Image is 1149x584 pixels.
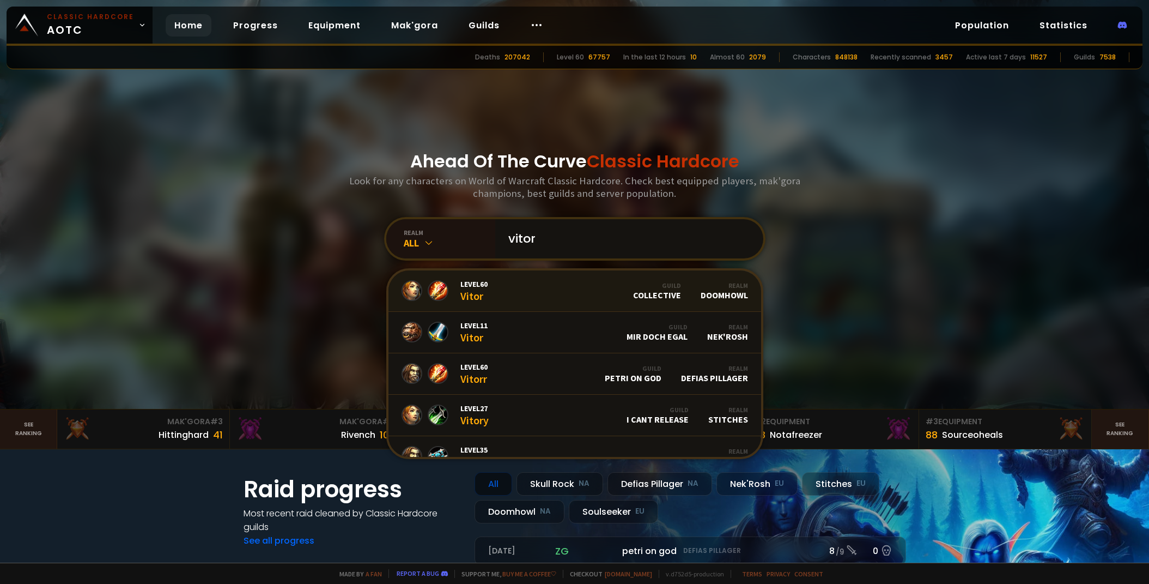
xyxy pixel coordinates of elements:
[516,472,603,496] div: Skull Rock
[569,500,658,523] div: Soulseeker
[775,478,784,489] small: EU
[557,52,584,62] div: Level 60
[404,228,495,237] div: realm
[708,447,748,466] div: Stitches
[244,534,314,547] a: See all progress
[460,445,498,468] div: Vitorest
[688,478,698,489] small: NA
[159,428,209,442] div: Hittinghard
[380,428,395,442] div: 100
[460,14,508,37] a: Guilds
[681,364,748,372] div: Realm
[388,270,761,312] a: Level60VitorGuildCollectiveRealmDoomhowl
[300,14,369,37] a: Equipment
[244,472,461,507] h1: Raid progress
[635,506,645,517] small: EU
[47,12,134,38] span: AOTC
[605,364,661,372] div: Guild
[633,281,681,290] div: Guild
[1092,410,1149,449] a: Seeranking
[708,406,748,425] div: Stitches
[627,406,689,425] div: I CANT RELEASE
[747,410,919,449] a: #2Equipment88Notafreezer
[716,472,798,496] div: Nek'Rosh
[856,478,866,489] small: EU
[605,570,652,578] a: [DOMAIN_NAME]
[794,570,823,578] a: Consent
[690,52,697,62] div: 10
[236,416,395,428] div: Mak'Gora
[460,362,488,372] span: Level 60
[579,478,589,489] small: NA
[388,312,761,353] a: Level11VitorGuildMir doch egalRealmNek'Rosh
[607,472,712,496] div: Defias Pillager
[1099,52,1116,62] div: 7538
[627,406,689,414] div: Guild
[333,570,382,578] span: Made by
[767,570,790,578] a: Privacy
[926,416,1084,428] div: Equipment
[919,410,1091,449] a: #3Equipment88Sourceoheals
[366,570,382,578] a: a fan
[966,52,1026,62] div: Active last 7 days
[166,14,211,37] a: Home
[382,416,395,427] span: # 2
[213,428,223,442] div: 41
[1030,52,1047,62] div: 11527
[742,570,762,578] a: Terms
[404,237,495,249] div: All
[397,569,439,577] a: Report a bug
[588,52,610,62] div: 67757
[770,428,822,442] div: Notafreezer
[454,570,556,578] span: Support me,
[341,428,375,442] div: Rivench
[460,404,489,427] div: Vitory
[504,52,530,62] div: 207042
[475,500,564,523] div: Doomhowl
[793,52,831,62] div: Characters
[623,52,686,62] div: In the last 12 hours
[388,436,761,478] a: Level35VitorestRealmStitches
[460,321,488,344] div: Vitor
[627,323,688,331] div: Guild
[475,52,500,62] div: Deaths
[587,149,739,173] span: Classic Hardcore
[707,323,748,331] div: Realm
[835,52,858,62] div: 848138
[633,281,681,300] div: Collective
[926,428,938,442] div: 88
[224,14,287,37] a: Progress
[710,52,745,62] div: Almost 60
[502,219,750,258] input: Search a character...
[708,406,748,414] div: Realm
[749,52,766,62] div: 2079
[540,506,551,517] small: NA
[460,279,488,289] span: Level 60
[244,507,461,534] h4: Most recent raid cleaned by Classic Hardcore guilds
[345,174,805,200] h3: Look for any characters on World of Warcraft Classic Hardcore. Check best equipped players, mak'g...
[460,279,488,303] div: Vitor
[382,14,447,37] a: Mak'gora
[475,537,906,565] a: [DATE]zgpetri on godDefias Pillager8 /90
[563,570,652,578] span: Checkout
[388,395,761,436] a: Level27VitoryGuildI CANT RELEASERealmStitches
[605,364,661,383] div: petri on god
[64,416,222,428] div: Mak'Gora
[802,472,879,496] div: Stitches
[1031,14,1096,37] a: Statistics
[57,410,229,449] a: Mak'Gora#3Hittinghard41
[946,14,1018,37] a: Population
[460,404,489,413] span: Level 27
[460,362,488,386] div: Vitorr
[475,472,512,496] div: All
[47,12,134,22] small: Classic Hardcore
[681,364,748,383] div: Defias Pillager
[410,148,739,174] h1: Ahead Of The Curve
[701,281,748,290] div: Realm
[230,410,402,449] a: Mak'Gora#2Rivench100
[935,52,953,62] div: 3457
[871,52,931,62] div: Recently scanned
[502,570,556,578] a: Buy me a coffee
[388,353,761,395] a: Level60VitorrGuildpetri on godRealmDefias Pillager
[707,323,748,342] div: Nek'Rosh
